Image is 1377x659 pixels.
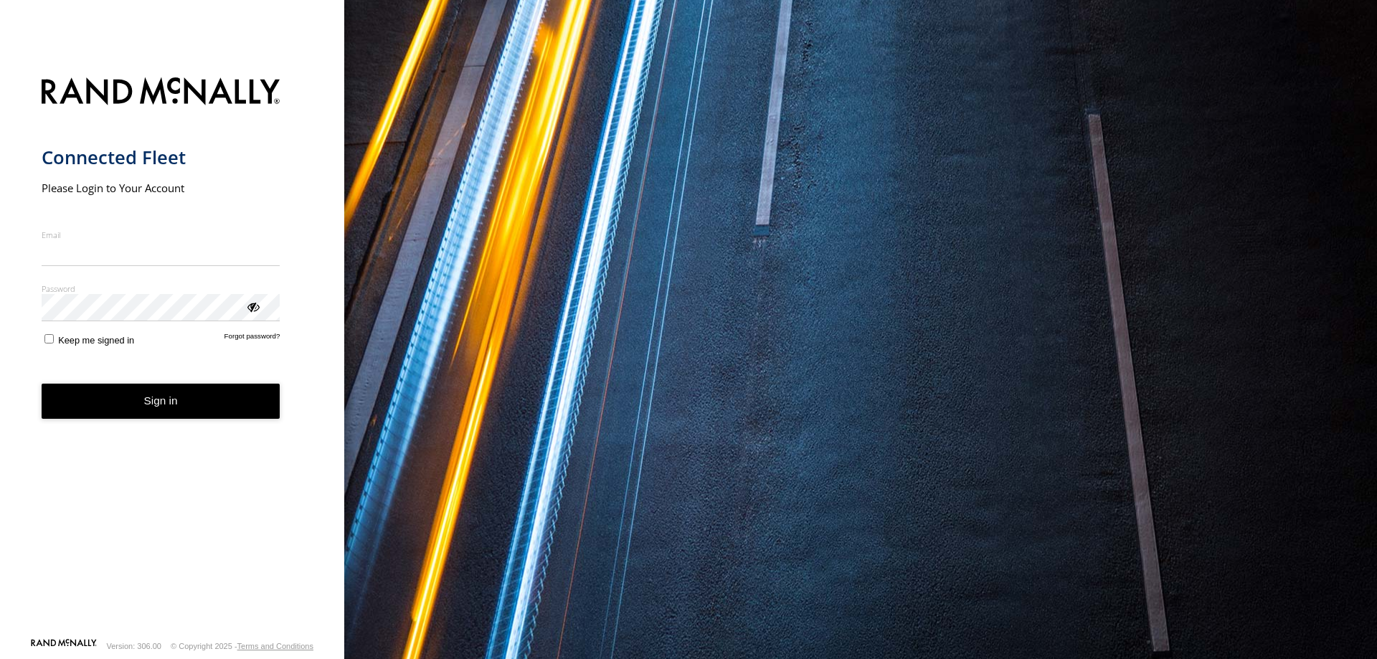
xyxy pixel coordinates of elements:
[42,229,280,240] label: Email
[44,334,54,343] input: Keep me signed in
[171,642,313,650] div: © Copyright 2025 -
[42,69,303,637] form: main
[42,75,280,111] img: Rand McNally
[224,332,280,346] a: Forgot password?
[245,299,260,313] div: ViewPassword
[107,642,161,650] div: Version: 306.00
[31,639,97,653] a: Visit our Website
[237,642,313,650] a: Terms and Conditions
[58,335,134,346] span: Keep me signed in
[42,146,280,169] h1: Connected Fleet
[42,384,280,419] button: Sign in
[42,283,280,294] label: Password
[42,181,280,195] h2: Please Login to Your Account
